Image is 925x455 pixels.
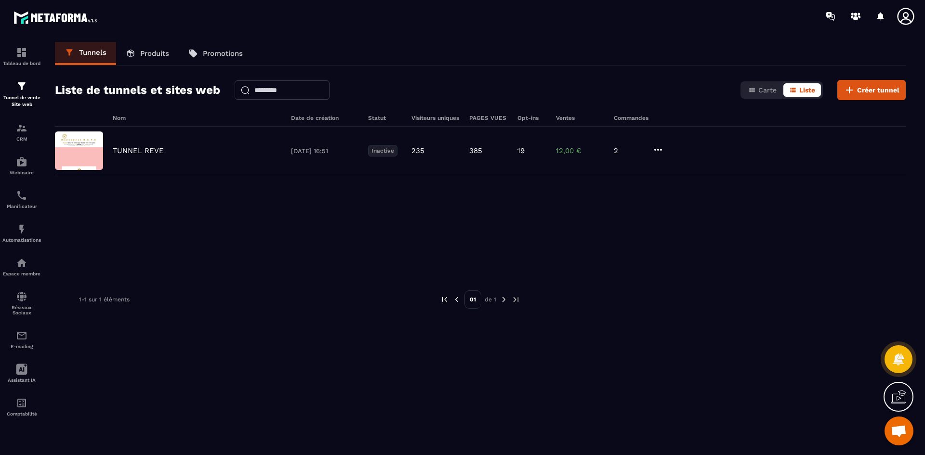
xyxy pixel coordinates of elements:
img: formation [16,47,27,58]
img: formation [16,122,27,134]
a: Assistant IA [2,356,41,390]
img: automations [16,223,27,235]
a: formationformationTunnel de vente Site web [2,73,41,115]
p: 2 [614,146,643,155]
h6: Nom [113,115,281,121]
p: 01 [464,290,481,309]
p: Inactive [368,145,397,156]
h6: Visiteurs uniques [411,115,460,121]
p: Tunnel de vente Site web [2,94,41,108]
img: prev [440,295,449,304]
button: Créer tunnel [837,80,906,100]
img: accountant [16,397,27,409]
p: Réseaux Sociaux [2,305,41,315]
a: emailemailE-mailing [2,323,41,356]
a: accountantaccountantComptabilité [2,390,41,424]
a: formationformationCRM [2,115,41,149]
h6: Date de création [291,115,358,121]
h2: Liste de tunnels et sites web [55,80,220,100]
a: Tunnels [55,42,116,65]
p: CRM [2,136,41,142]
img: social-network [16,291,27,302]
p: Planificateur [2,204,41,209]
img: email [16,330,27,341]
h6: Opt-ins [517,115,546,121]
a: schedulerschedulerPlanificateur [2,182,41,216]
p: Webinaire [2,170,41,175]
p: 19 [517,146,525,155]
img: image [55,131,103,170]
span: Créer tunnel [857,85,899,95]
p: 12,00 € [556,146,604,155]
p: TUNNEL REVE [113,146,164,155]
p: 235 [411,146,424,155]
h6: PAGES VUES [469,115,508,121]
img: automations [16,156,27,168]
p: Produits [140,49,169,58]
span: Carte [758,86,777,94]
p: Comptabilité [2,411,41,416]
p: [DATE] 16:51 [291,147,358,155]
img: formation [16,80,27,92]
a: Produits [116,42,179,65]
a: Promotions [179,42,252,65]
img: logo [13,9,100,26]
p: Promotions [203,49,243,58]
a: social-networksocial-networkRéseaux Sociaux [2,284,41,323]
p: 1-1 sur 1 éléments [79,296,130,303]
img: scheduler [16,190,27,201]
p: Tunnels [79,48,106,57]
a: automationsautomationsAutomatisations [2,216,41,250]
a: automationsautomationsEspace membre [2,250,41,284]
span: Liste [799,86,815,94]
p: de 1 [485,296,496,303]
button: Carte [742,83,782,97]
img: next [500,295,508,304]
img: next [512,295,520,304]
p: Automatisations [2,237,41,243]
p: Tableau de bord [2,61,41,66]
img: prev [452,295,461,304]
h6: Commandes [614,115,648,121]
h6: Statut [368,115,402,121]
p: Espace membre [2,271,41,276]
p: 385 [469,146,482,155]
a: formationformationTableau de bord [2,39,41,73]
a: automationsautomationsWebinaire [2,149,41,182]
img: automations [16,257,27,269]
p: E-mailing [2,344,41,349]
button: Liste [783,83,821,97]
h6: Ventes [556,115,604,121]
p: Assistant IA [2,377,41,383]
div: Ouvrir le chat [885,416,913,445]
